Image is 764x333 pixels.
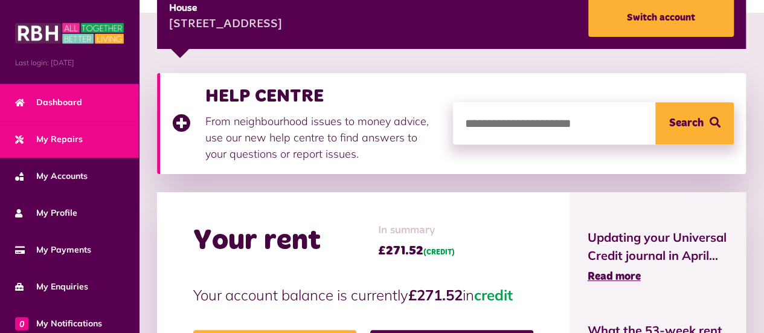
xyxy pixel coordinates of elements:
span: In summary [378,222,455,239]
span: credit [474,286,513,304]
h3: HELP CENTRE [205,85,441,107]
span: My Profile [15,207,77,219]
a: Updating your Universal Credit journal in April... Read more [588,228,728,285]
span: (CREDIT) [423,249,455,256]
h2: Your rent [193,224,321,259]
span: Updating your Universal Credit journal in April... [588,228,728,265]
strong: £271.52 [408,286,463,304]
span: 0 [15,317,28,330]
span: My Repairs [15,133,83,146]
div: [STREET_ADDRESS] [169,16,282,34]
span: My Accounts [15,170,88,183]
span: Last login: [DATE] [15,57,124,68]
div: House [169,1,282,16]
img: MyRBH [15,21,124,45]
p: Your account balance is currently in [193,284,533,306]
span: Read more [588,271,641,282]
span: Search [669,102,704,144]
span: My Payments [15,244,91,256]
span: My Notifications [15,317,102,330]
span: My Enquiries [15,280,88,293]
span: Dashboard [15,96,82,109]
button: Search [655,102,734,144]
p: From neighbourhood issues to money advice, use our new help centre to find answers to your questi... [205,113,441,162]
span: £271.52 [378,242,455,260]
